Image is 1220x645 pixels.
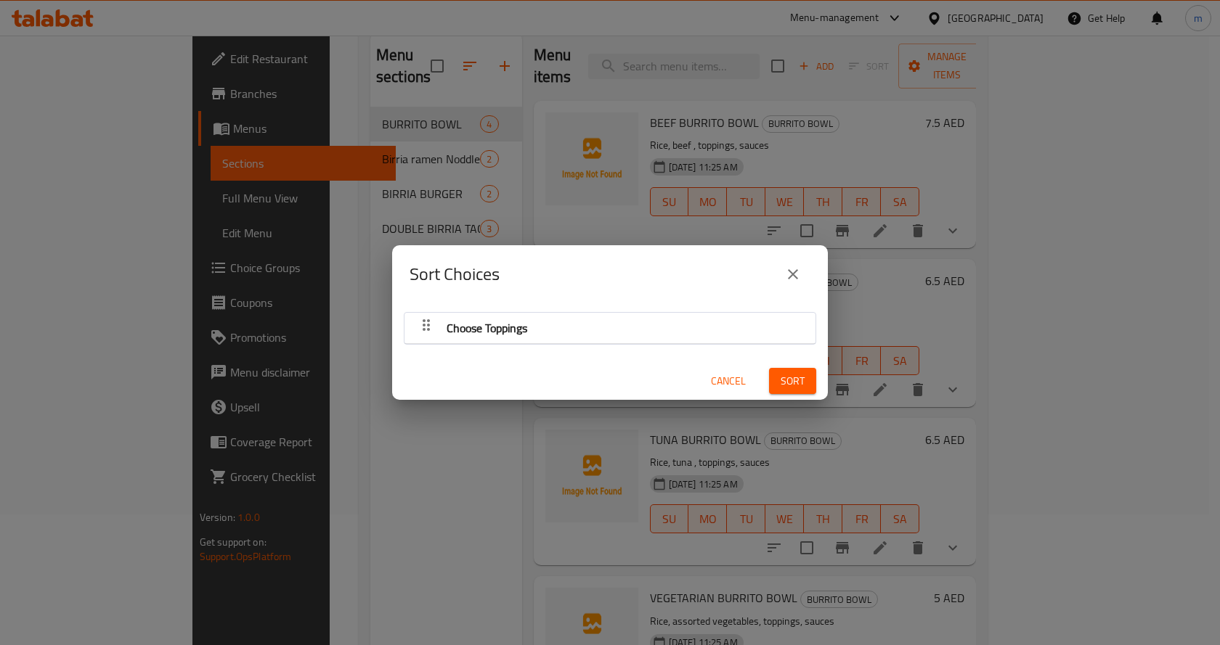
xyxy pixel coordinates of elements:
[711,372,746,390] span: Cancel
[705,368,752,395] button: Cancel
[776,257,810,292] button: close
[404,313,816,344] div: Choose Toppings
[413,316,807,340] button: Choose Toppings
[781,372,805,390] span: Sort
[769,368,816,395] button: Sort
[447,317,527,339] span: Choose Toppings
[410,263,500,286] h2: Sort Choices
